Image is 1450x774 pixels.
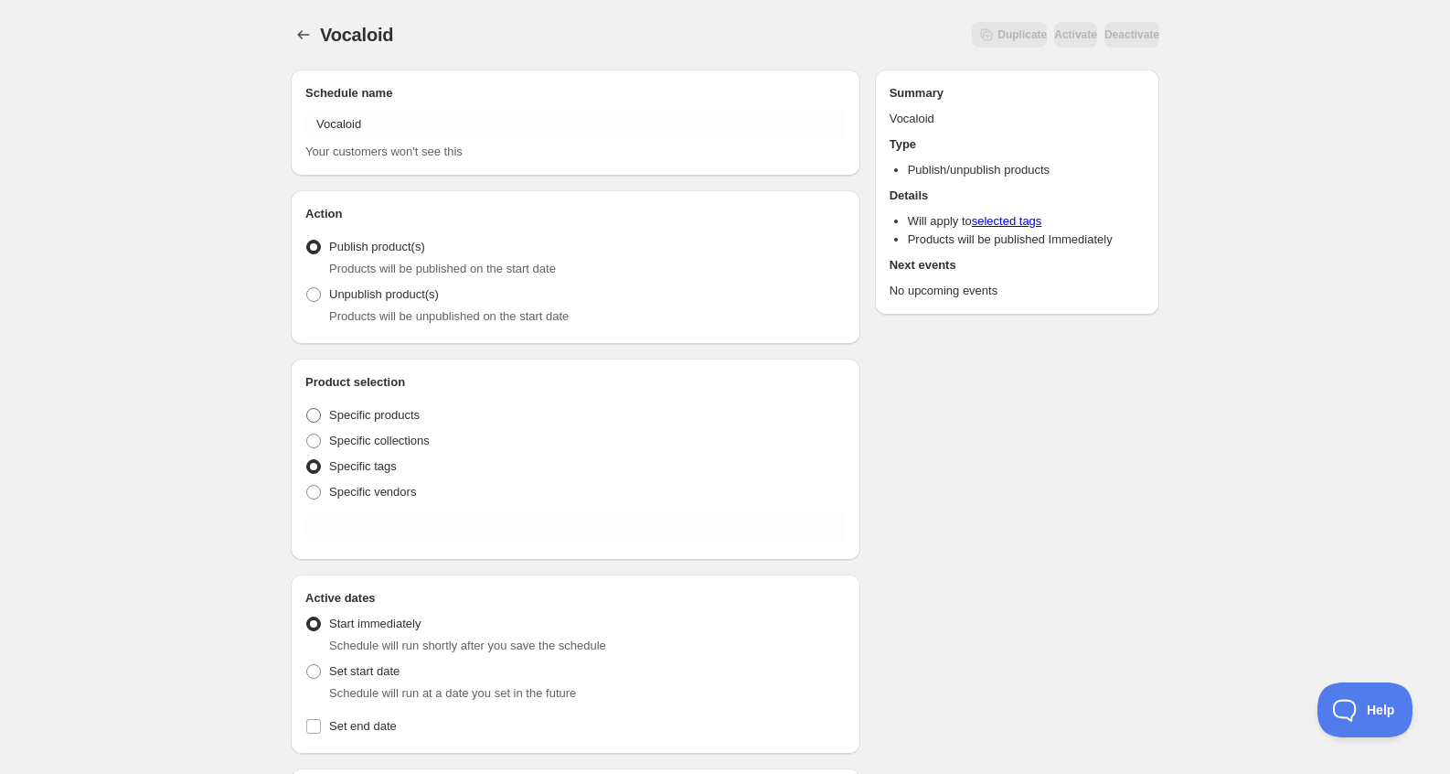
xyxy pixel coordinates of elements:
span: Publish product(s) [329,240,425,253]
span: Specific vendors [329,485,416,499]
h2: Product selection [305,373,846,392]
h2: Schedule name [305,84,846,102]
span: Products will be published on the start date [329,262,556,275]
li: Products will be published Immediately [908,231,1145,249]
li: Will apply to [908,212,1145,231]
h2: Action [305,205,846,223]
h2: Next events [890,256,1145,274]
span: Start immediately [329,617,421,630]
span: Your customers won't see this [305,145,463,158]
h2: Summary [890,84,1145,102]
span: Set start date [329,664,400,678]
span: Specific collections [329,434,430,447]
iframe: Toggle Customer Support [1317,683,1413,737]
p: Vocaloid [890,110,1145,128]
span: Schedule will run shortly after you save the schedule [329,639,606,652]
h2: Type [890,135,1145,154]
span: Vocaloid [320,25,393,45]
span: Unpublish product(s) [329,287,439,301]
p: No upcoming events [890,282,1145,300]
h2: Active dates [305,589,846,607]
span: Specific products [329,408,420,422]
li: Publish/unpublish products [908,161,1145,179]
a: selected tags [972,214,1042,228]
span: Products will be unpublished on the start date [329,309,569,323]
button: Schedules [291,22,316,48]
span: Specific tags [329,459,397,473]
h2: Details [890,187,1145,205]
span: Schedule will run at a date you set in the future [329,686,576,700]
span: Set end date [329,719,397,733]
